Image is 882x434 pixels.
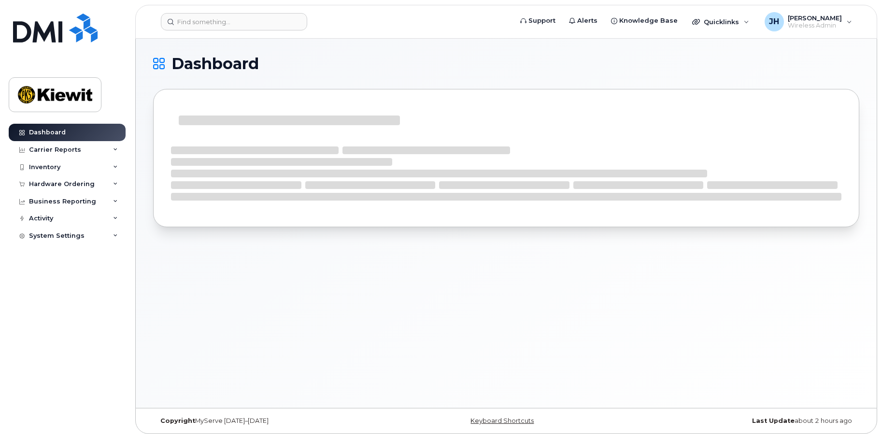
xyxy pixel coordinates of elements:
strong: Last Update [752,417,795,424]
strong: Copyright [160,417,195,424]
a: Keyboard Shortcuts [470,417,534,424]
div: MyServe [DATE]–[DATE] [153,417,388,425]
span: Dashboard [171,57,259,71]
div: about 2 hours ago [624,417,859,425]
